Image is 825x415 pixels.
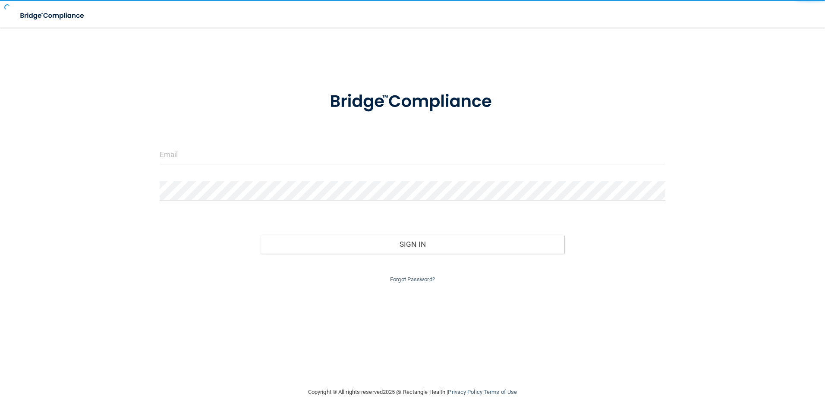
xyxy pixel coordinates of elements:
a: Privacy Policy [448,389,482,395]
img: bridge_compliance_login_screen.278c3ca4.svg [312,79,513,124]
button: Sign In [261,235,564,254]
a: Terms of Use [484,389,517,395]
a: Forgot Password? [390,276,435,283]
input: Email [160,145,666,164]
div: Copyright © All rights reserved 2025 @ Rectangle Health | | [255,378,570,406]
img: bridge_compliance_login_screen.278c3ca4.svg [13,7,92,25]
